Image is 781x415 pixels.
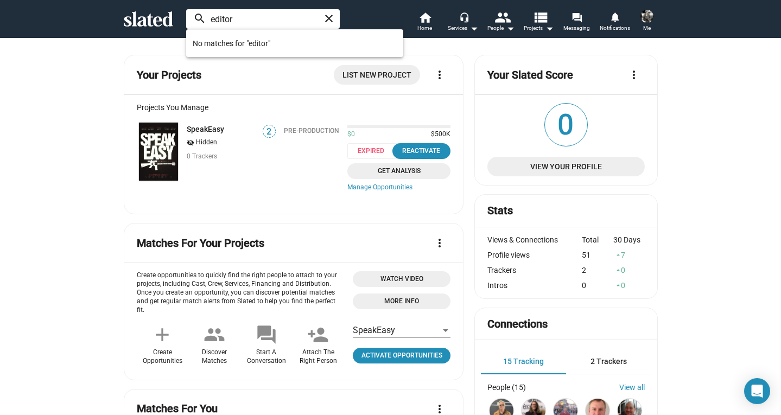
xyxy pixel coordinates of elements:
div: 2 [582,266,613,274]
span: Home [417,22,432,35]
div: Discover Matches [202,348,227,366]
div: 30 Days [613,235,645,244]
div: Trackers [487,266,582,274]
mat-card-title: Your Projects [137,68,201,82]
mat-icon: view_list [532,9,548,25]
span: More Info [359,296,444,307]
div: People [487,22,515,35]
div: Projects You Manage [137,103,451,112]
div: Reactivate [399,145,445,157]
div: Pre-Production [284,127,339,135]
span: Activate Opportunities [357,350,446,361]
mat-icon: visibility_off [187,138,194,148]
mat-icon: arrow_drop_up [614,251,622,259]
div: Start A Conversation [247,348,286,366]
mat-icon: add [151,324,173,346]
div: Create Opportunities [143,348,182,366]
mat-icon: people [494,9,510,25]
span: Hidden [196,138,217,147]
mat-icon: arrow_drop_down [467,22,480,35]
mat-icon: more_vert [433,68,446,81]
img: SpeakEasy [139,123,178,181]
span: Expired [347,143,401,159]
a: Notifications [596,11,634,35]
button: Open 'Opportunities Intro Video' dialog [353,271,450,287]
a: View all [619,383,645,392]
span: Me [643,22,651,35]
span: Notifications [600,22,630,35]
span: SpeakEasy [353,325,395,335]
a: SpeakEasy [187,125,224,133]
div: Intros [487,281,582,290]
button: Reactivate [392,143,451,159]
mat-icon: person_add [307,324,329,346]
div: 0 [582,281,613,290]
a: Open 'More info' dialog with information about Opportunities [353,293,450,309]
a: Click to open project profile page opportunities tab [353,348,450,363]
a: Get Analysis [347,163,450,179]
span: View Your Profile [496,157,636,176]
button: Patrick Bertram HagueMe [634,8,660,36]
span: 2 [263,126,275,137]
span: Messaging [563,22,590,35]
div: Attach The Right Person [300,348,337,366]
input: Search people and projects [186,9,340,29]
mat-icon: close [322,12,335,25]
div: 51 [582,251,613,259]
mat-icon: more_vert [433,237,446,250]
mat-icon: more_vert [627,68,640,81]
a: List New Project [334,65,420,85]
div: Views & Connections [487,235,582,244]
span: $500K [427,130,450,139]
div: 7 [613,251,645,259]
div: 0 [613,281,645,290]
a: View Your Profile [487,157,644,176]
div: Total [582,235,613,244]
button: People [482,11,520,35]
a: SpeakEasy [137,120,180,183]
mat-card-title: Connections [487,317,548,331]
span: Projects [524,22,554,35]
div: Profile views [487,251,582,259]
mat-icon: forum [256,324,277,346]
span: 0 [545,104,587,146]
div: People (15) [487,383,526,392]
span: $0 [347,130,355,139]
a: Manage Opportunities [347,183,450,192]
span: Watch Video [359,273,444,285]
span: No matches for "editor" [193,33,397,54]
span: List New Project [342,65,411,85]
div: Services [448,22,478,35]
mat-icon: headset_mic [459,12,469,22]
span: 2 Trackers [590,357,627,366]
mat-icon: arrow_drop_up [614,282,622,289]
p: Create opportunities to quickly find the right people to attach to your projects, including Cast,... [137,271,345,315]
mat-card-title: Stats [487,203,513,218]
span: 0 Trackers [187,152,217,160]
span: Get Analysis [354,165,444,177]
img: Patrick Bertram Hague [640,10,653,23]
a: Messaging [558,11,596,35]
button: Services [444,11,482,35]
mat-icon: arrow_drop_up [614,266,622,274]
button: Projects [520,11,558,35]
mat-card-title: Matches For Your Projects [137,236,264,251]
mat-icon: arrow_drop_down [543,22,556,35]
span: 15 Tracking [503,357,544,366]
mat-icon: arrow_drop_down [504,22,517,35]
mat-icon: forum [572,12,582,22]
div: Open Intercom Messenger [744,378,770,404]
mat-card-title: Your Slated Score [487,68,573,82]
a: Home [406,11,444,35]
mat-icon: notifications [609,11,620,22]
mat-icon: home [418,11,431,24]
mat-icon: people [204,324,225,346]
div: 0 [613,266,645,274]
